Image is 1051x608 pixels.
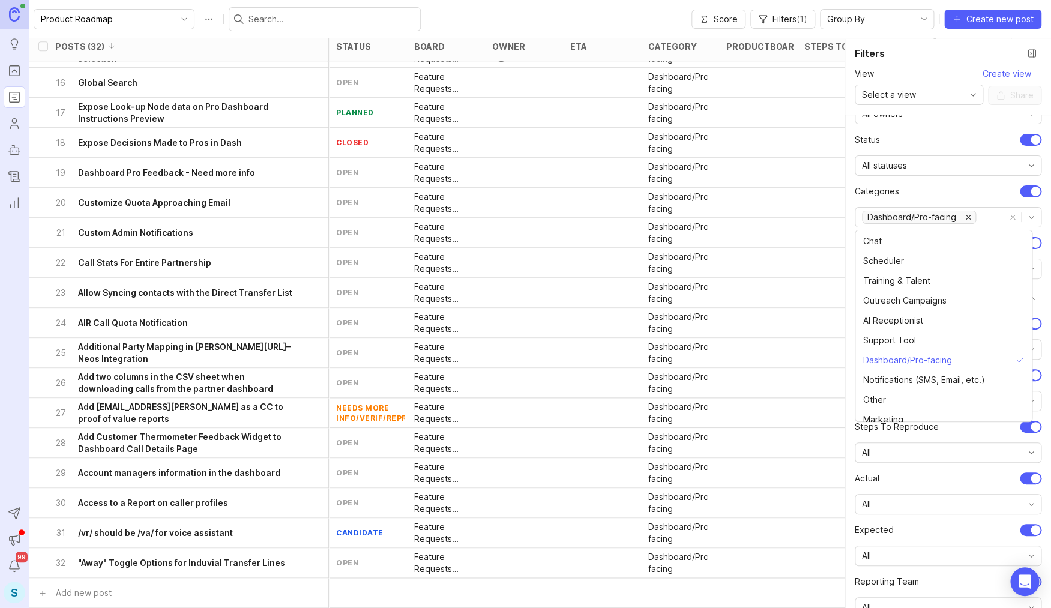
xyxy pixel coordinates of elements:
div: open [336,77,358,88]
h6: Call Stats For Entire Partnership [78,257,211,269]
p: Feature Requests (Internal) [414,71,473,95]
h6: Global Search [78,77,137,89]
button: 20Customize Quota Approaching Email [55,188,295,217]
p: Dashboard/Pro-facing [648,551,707,575]
div: toggle menu [855,494,1041,514]
span: Steps to Reproduce [855,421,939,433]
p: Feature Requests (Internal) [414,191,473,215]
p: 18 [55,137,66,149]
h6: AIR Call Quota Notification [78,317,188,329]
div: Dashboard/Pro-facing [648,101,707,125]
p: 19 [55,167,66,179]
div: open [336,348,358,358]
div: open [336,468,358,478]
h6: Access to a Report on caller profiles [78,497,228,509]
div: toggle menu [855,546,1041,566]
div: open [336,498,358,508]
p: Dashboard/Pro-facing [648,311,707,335]
button: Announcements [4,529,25,550]
span: Create view [983,68,1031,80]
div: ProductboardID [726,42,810,51]
p: Feature Requests (Internal) [414,251,473,275]
p: Dashboard/Pro-facing [648,221,707,245]
div: Open Intercom Messenger [1010,567,1039,596]
span: Dashboard/Pro-facing [863,354,952,367]
h6: Customize Quota Approaching Email [78,197,230,209]
span: status [855,134,880,146]
div: Feature Requests (Internal) [414,221,473,245]
div: toggle menu [855,155,1041,176]
h6: "Away" Toggle Options for Induvial Transfer Lines [78,557,285,569]
span: Expected [855,524,894,536]
a: Ideas [4,34,25,55]
p: Feature Requests (Internal) [414,551,473,575]
p: Dashboard/Pro-facing [648,341,707,365]
p: Feature Requests (Internal) [414,371,473,395]
input: Product Roadmap [41,13,173,26]
div: Feature Requests (Internal) [414,161,473,185]
h6: Account managers information in the dashboard [78,467,280,479]
div: Dashboard/Pro-facing [648,161,707,185]
span: Group By [827,13,865,26]
div: open [336,167,358,178]
button: 26Add two columns in the CSV sheet when downloading calls from the partner dashboard [55,368,295,397]
button: 30Access to a Report on caller profiles [55,488,295,517]
p: Feature Requests (Internal) [414,521,473,545]
div: open [336,287,358,298]
button: 29Account managers information in the dashboard [55,458,295,487]
div: Feature Requests (Internal) [414,101,473,125]
span: Chat [863,235,882,248]
span: Marketing [863,413,903,426]
h6: Allow Syncing contacts with the Direct Transfer List [78,287,292,299]
h6: Add [EMAIL_ADDRESS][PERSON_NAME] as a CC to proof of value reports [78,401,295,425]
div: candidate [336,528,384,538]
span: Categories [855,185,899,197]
button: 31/vr/ should be /va/ for voice assistant [55,518,295,547]
button: Close filter panel [1022,44,1041,63]
div: Dashboard/Pro-facing [648,251,707,275]
p: 20 [55,197,66,209]
span: All statuses [862,159,907,172]
span: Training & Talent [863,274,930,287]
p: Dashboard/Pro-facing [648,431,707,455]
div: Feature Requests (Internal) [414,491,473,515]
p: 31 [55,527,66,539]
div: open [336,558,358,568]
button: remove Dashboard/Pro-facing [961,211,975,223]
button: 27Add [EMAIL_ADDRESS][PERSON_NAME] as a CC to proof of value reports [55,398,295,427]
span: Scheduler [863,254,904,268]
div: planned [336,107,374,118]
p: Dashboard/Pro-facing [648,371,707,395]
p: Dashboard/Pro-facing [648,71,707,95]
div: toggle menu [855,207,1041,227]
span: AI Receptionist [863,314,923,327]
button: 28Add Customer Thermometer Feedback Widget to Dashboard Call Details Page [55,428,295,457]
p: 32 [55,557,66,569]
p: Dashboard/Pro-facing [648,191,707,215]
svg: toggle icon [1022,551,1041,561]
p: 30 [55,497,66,509]
p: Feature Requests (Internal) [414,311,473,335]
div: open [336,227,358,238]
p: Dashboard/Pro-facing [648,281,707,305]
span: All [862,549,871,562]
span: Create new post [966,13,1034,25]
button: remove all options [1004,209,1021,226]
button: 25Additional Party Mapping in [PERSON_NAME][URL]–Neos Integration [55,338,295,367]
a: Autopilot [4,139,25,161]
span: 99 [16,552,28,562]
p: Feature Requests (Internal) [414,461,473,485]
p: Feature Requests (Internal) [414,431,473,455]
div: toggle menu [855,85,983,105]
h6: Dashboard Pro Feedback - Need more info [78,167,255,179]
